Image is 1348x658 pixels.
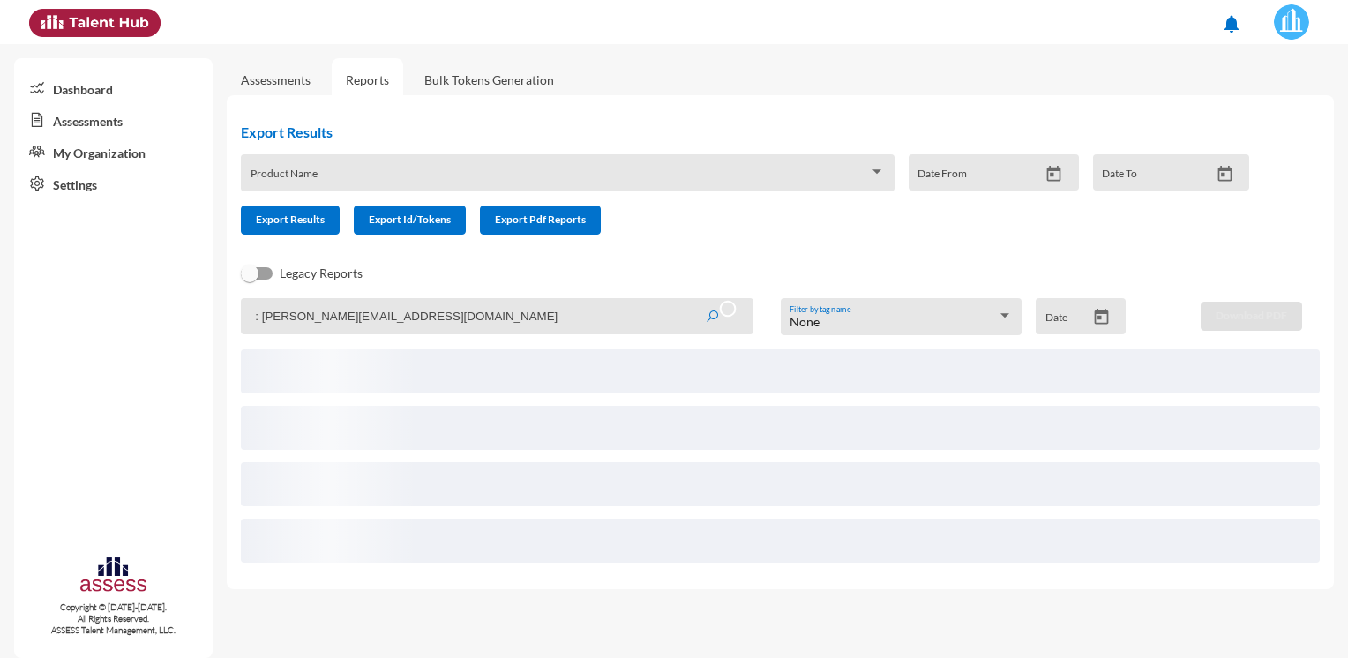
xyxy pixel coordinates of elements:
span: Export Id/Tokens [369,213,451,226]
button: Open calendar [1209,165,1240,183]
a: Settings [14,168,213,199]
a: Reports [332,58,403,101]
p: Copyright © [DATE]-[DATE]. All Rights Reserved. ASSESS Talent Management, LLC. [14,602,213,636]
input: Search by name, token, assessment type, etc. [241,298,753,334]
a: Assessments [241,72,311,87]
button: Export Results [241,206,340,235]
button: Export Id/Tokens [354,206,466,235]
span: Download PDF [1216,309,1287,322]
span: Legacy Reports [280,263,363,284]
a: My Organization [14,136,213,168]
button: Open calendar [1086,308,1117,326]
a: Assessments [14,104,213,136]
span: None [790,314,820,329]
button: Download PDF [1201,302,1302,331]
h2: Export Results [241,123,1263,140]
button: Open calendar [1038,165,1069,183]
span: Export Pdf Reports [495,213,586,226]
a: Dashboard [14,72,213,104]
mat-icon: notifications [1221,13,1242,34]
a: Bulk Tokens Generation [410,58,568,101]
img: assesscompany-logo.png [79,555,148,598]
span: Export Results [256,213,325,226]
button: Export Pdf Reports [480,206,601,235]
